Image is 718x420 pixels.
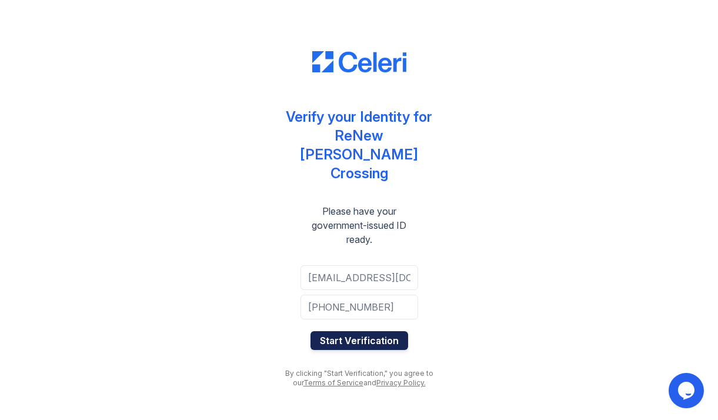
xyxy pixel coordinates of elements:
[277,204,442,246] div: Please have your government-issued ID ready.
[303,378,363,387] a: Terms of Service
[300,295,418,319] input: Phone
[312,51,406,72] img: CE_Logo_Blue-a8612792a0a2168367f1c8372b55b34899dd931a85d93a1a3d3e32e68fde9ad4.png
[277,108,442,183] div: Verify your Identity for ReNew [PERSON_NAME] Crossing
[300,265,418,290] input: Email
[669,373,706,408] iframe: chat widget
[310,331,408,350] button: Start Verification
[376,378,426,387] a: Privacy Policy.
[277,369,442,388] div: By clicking "Start Verification," you agree to our and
